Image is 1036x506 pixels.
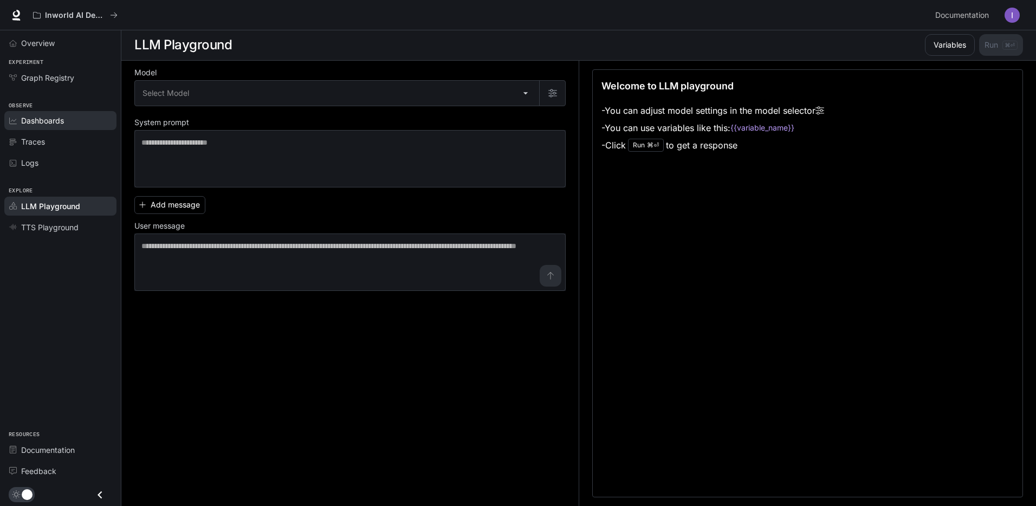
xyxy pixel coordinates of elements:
[935,9,989,22] span: Documentation
[21,465,56,477] span: Feedback
[21,444,75,456] span: Documentation
[4,34,116,53] a: Overview
[4,440,116,459] a: Documentation
[4,132,116,151] a: Traces
[628,139,664,152] div: Run
[134,119,189,126] p: System prompt
[135,81,539,106] div: Select Model
[601,102,824,119] li: - You can adjust model settings in the model selector
[601,79,734,93] p: Welcome to LLM playground
[730,122,794,133] code: {{variable_name}}
[21,200,80,212] span: LLM Playground
[21,115,64,126] span: Dashboards
[134,196,205,214] button: Add message
[601,137,824,154] li: - Click to get a response
[4,111,116,130] a: Dashboards
[45,11,106,20] p: Inworld AI Demos
[4,68,116,87] a: Graph Registry
[134,222,185,230] p: User message
[21,136,45,147] span: Traces
[21,72,74,83] span: Graph Registry
[1005,8,1020,23] img: User avatar
[28,4,122,26] button: All workspaces
[931,4,997,26] a: Documentation
[134,34,232,56] h1: LLM Playground
[601,119,824,137] li: - You can use variables like this:
[647,142,659,148] p: ⌘⏎
[4,218,116,237] a: TTS Playground
[134,69,157,76] p: Model
[4,462,116,481] a: Feedback
[143,88,189,99] span: Select Model
[925,34,975,56] button: Variables
[4,197,116,216] a: LLM Playground
[21,157,38,168] span: Logs
[1001,4,1023,26] button: User avatar
[88,484,112,506] button: Close drawer
[21,222,79,233] span: TTS Playground
[21,37,55,49] span: Overview
[4,153,116,172] a: Logs
[22,488,33,500] span: Dark mode toggle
